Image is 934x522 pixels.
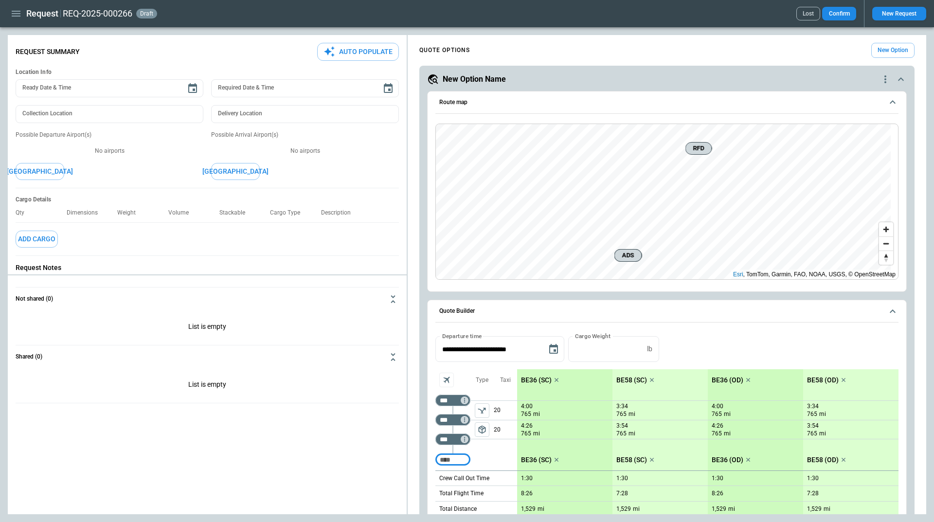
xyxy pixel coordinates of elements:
p: Total Flight Time [439,489,484,498]
label: Departure time [442,332,482,340]
p: BE58 (SC) [616,456,647,464]
p: 1:30 [616,475,628,482]
h1: Request [26,8,58,19]
h6: Not shared (0) [16,296,53,302]
p: mi [724,410,731,418]
p: 765 [712,430,722,438]
p: 4:26 [521,422,533,430]
p: 1:30 [521,475,533,482]
button: Add Cargo [16,231,58,248]
button: New Request [872,7,926,20]
p: No airports [211,147,399,155]
p: mi [533,410,540,418]
p: 20 [494,401,517,420]
p: Possible Departure Airport(s) [16,131,203,139]
button: Choose date, selected date is Sep 5, 2025 [544,340,563,359]
h6: Cargo Details [16,196,399,203]
p: mi [819,430,826,438]
p: Request Notes [16,264,399,272]
span: Type of sector [475,422,489,437]
h6: Location Info [16,69,399,76]
p: mi [724,430,731,438]
button: Auto Populate [317,43,399,61]
p: 3:34 [616,403,628,410]
p: mi [633,505,640,513]
div: Too short [435,395,470,406]
p: Taxi [500,376,511,384]
p: mi [629,410,635,418]
p: BE58 (SC) [616,376,647,384]
p: 3:54 [807,422,819,430]
p: 4:00 [521,403,533,410]
p: Qty [16,209,32,216]
p: 765 [521,410,531,418]
p: Description [321,209,359,216]
button: New Option Namequote-option-actions [427,73,907,85]
p: BE36 (SC) [521,456,552,464]
p: mi [533,430,540,438]
p: mi [629,430,635,438]
p: Total Distance [439,505,477,513]
p: Request Summary [16,48,80,56]
button: New Option [871,43,915,58]
label: Cargo Weight [575,332,611,340]
h6: Quote Builder [439,308,475,314]
div: Not shared (0) [16,369,399,403]
button: [GEOGRAPHIC_DATA] [211,163,260,180]
p: mi [538,505,544,513]
p: Possible Arrival Airport(s) [211,131,399,139]
span: ADS [619,251,638,260]
p: 1,529 [807,505,822,513]
h2: REQ-2025-000266 [63,8,132,19]
button: Zoom in [879,222,893,236]
p: Cargo Type [270,209,308,216]
button: Not shared (0) [16,288,399,311]
p: 7:28 [807,490,819,497]
button: Zoom out [879,236,893,251]
h6: Route map [439,99,467,106]
p: mi [728,505,735,513]
button: [GEOGRAPHIC_DATA] [16,163,64,180]
div: Too short [435,454,470,466]
p: 1,529 [616,505,631,513]
p: lb [647,345,652,353]
button: Quote Builder [435,300,898,323]
p: 765 [807,430,817,438]
p: 1,529 [712,505,726,513]
p: 1:30 [712,475,723,482]
p: BE36 (SC) [521,376,552,384]
p: 765 [521,430,531,438]
h6: Shared (0) [16,354,42,360]
p: 3:54 [616,422,628,430]
button: left aligned [475,403,489,418]
p: 1:30 [807,475,819,482]
div: quote-option-actions [880,73,891,85]
p: 4:00 [712,403,723,410]
p: 3:34 [807,403,819,410]
button: Lost [796,7,820,20]
div: , TomTom, Garmin, FAO, NOAA, USGS, © OpenStreetMap [733,270,896,279]
p: 765 [616,410,627,418]
span: package_2 [477,425,487,434]
p: 765 [807,410,817,418]
p: Dimensions [67,209,106,216]
p: Volume [168,209,197,216]
div: Too short [435,433,470,445]
div: Too short [435,414,470,426]
p: Crew Call Out Time [439,474,489,483]
p: 7:28 [616,490,628,497]
div: Not shared (0) [16,311,399,345]
p: List is empty [16,369,399,403]
p: BE58 (OD) [807,376,839,384]
p: 1,529 [521,505,536,513]
p: Stackable [219,209,253,216]
span: Aircraft selection [439,373,454,387]
p: 8:26 [712,490,723,497]
h5: New Option Name [443,74,506,85]
p: 8:26 [521,490,533,497]
button: Route map [435,91,898,114]
button: left aligned [475,422,489,437]
button: Confirm [822,7,856,20]
button: Reset bearing to north [879,251,893,265]
p: List is empty [16,311,399,345]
